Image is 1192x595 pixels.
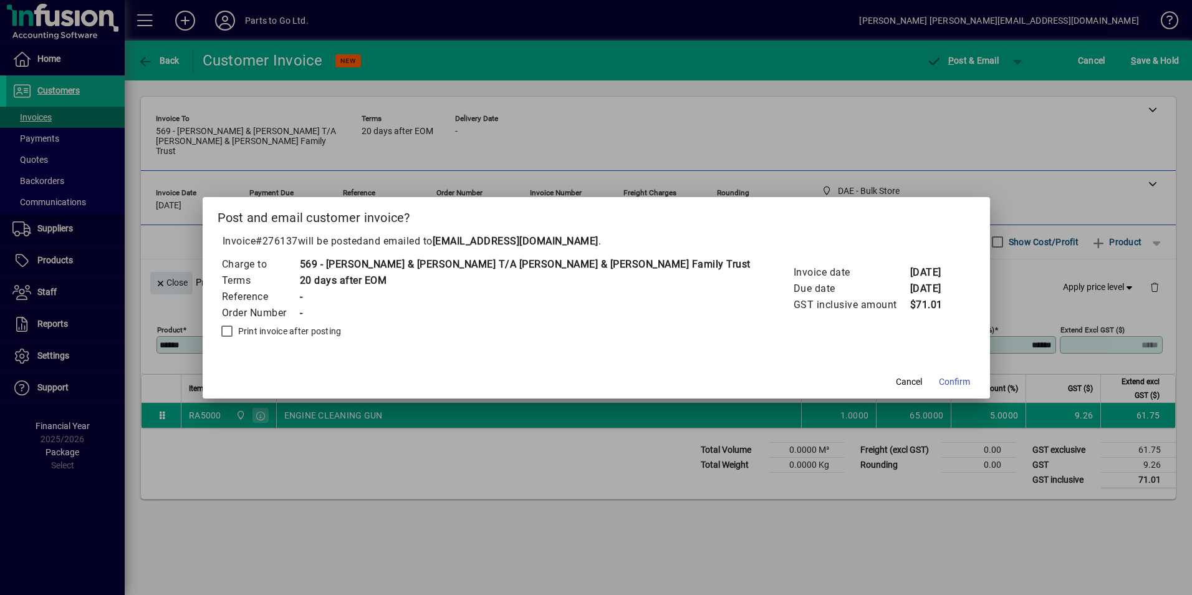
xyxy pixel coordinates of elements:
span: and emailed to [363,235,598,247]
b: [EMAIL_ADDRESS][DOMAIN_NAME] [433,235,598,247]
td: Charge to [221,256,299,273]
td: [DATE] [910,281,959,297]
td: Reference [221,289,299,305]
td: Invoice date [793,264,910,281]
span: Confirm [939,375,970,389]
td: Terms [221,273,299,289]
td: 569 - [PERSON_NAME] & [PERSON_NAME] T/A [PERSON_NAME] & [PERSON_NAME] Family Trust [299,256,751,273]
button: Cancel [889,371,929,394]
span: Cancel [896,375,922,389]
button: Confirm [934,371,975,394]
td: Due date [793,281,910,297]
td: - [299,305,751,321]
h2: Post and email customer invoice? [203,197,990,233]
td: Order Number [221,305,299,321]
td: $71.01 [910,297,959,313]
td: - [299,289,751,305]
td: GST inclusive amount [793,297,910,313]
p: Invoice will be posted . [218,234,975,249]
span: #276137 [256,235,298,247]
td: [DATE] [910,264,959,281]
td: 20 days after EOM [299,273,751,289]
label: Print invoice after posting [236,325,342,337]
